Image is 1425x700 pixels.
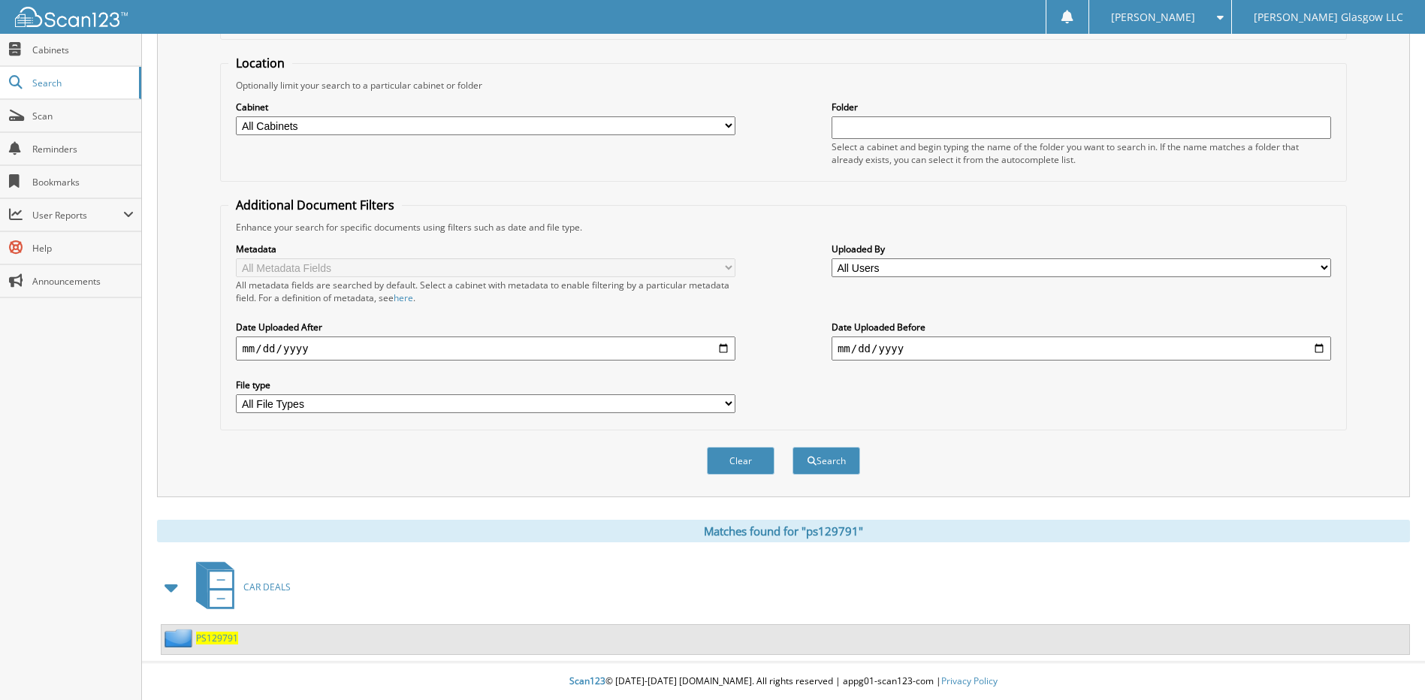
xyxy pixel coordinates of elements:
span: Scan123 [569,674,605,687]
span: User Reports [32,209,123,222]
div: Select a cabinet and begin typing the name of the folder you want to search in. If the name match... [832,140,1331,166]
img: scan123-logo-white.svg [15,7,128,27]
span: Cabinets [32,44,134,56]
label: Date Uploaded After [236,321,735,333]
span: [PERSON_NAME] Glasgow LLC [1254,13,1403,22]
label: Metadata [236,243,735,255]
a: here [394,291,413,304]
div: Optionally limit your search to a particular cabinet or folder [228,79,1338,92]
img: folder2.png [165,629,196,647]
span: Help [32,242,134,255]
label: Folder [832,101,1331,113]
span: Reminders [32,143,134,155]
span: Search [32,77,131,89]
button: Search [793,447,860,475]
span: Announcements [32,275,134,288]
label: Uploaded By [832,243,1331,255]
iframe: Chat Widget [1350,628,1425,700]
legend: Additional Document Filters [228,197,402,213]
a: PS129791 [196,632,238,644]
span: Bookmarks [32,176,134,189]
div: All metadata fields are searched by default. Select a cabinet with metadata to enable filtering b... [236,279,735,304]
label: Cabinet [236,101,735,113]
input: start [236,336,735,361]
label: Date Uploaded Before [832,321,1331,333]
button: Clear [707,447,774,475]
div: Enhance your search for specific documents using filters such as date and file type. [228,221,1338,234]
legend: Location [228,55,292,71]
span: [PERSON_NAME] [1111,13,1195,22]
label: File type [236,379,735,391]
span: Scan [32,110,134,122]
a: CAR DEALS [187,557,291,617]
input: end [832,336,1331,361]
span: CAR DEALS [243,581,291,593]
div: © [DATE]-[DATE] [DOMAIN_NAME]. All rights reserved | appg01-scan123-com | [142,663,1425,700]
div: Matches found for "ps129791" [157,520,1410,542]
a: Privacy Policy [941,674,998,687]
